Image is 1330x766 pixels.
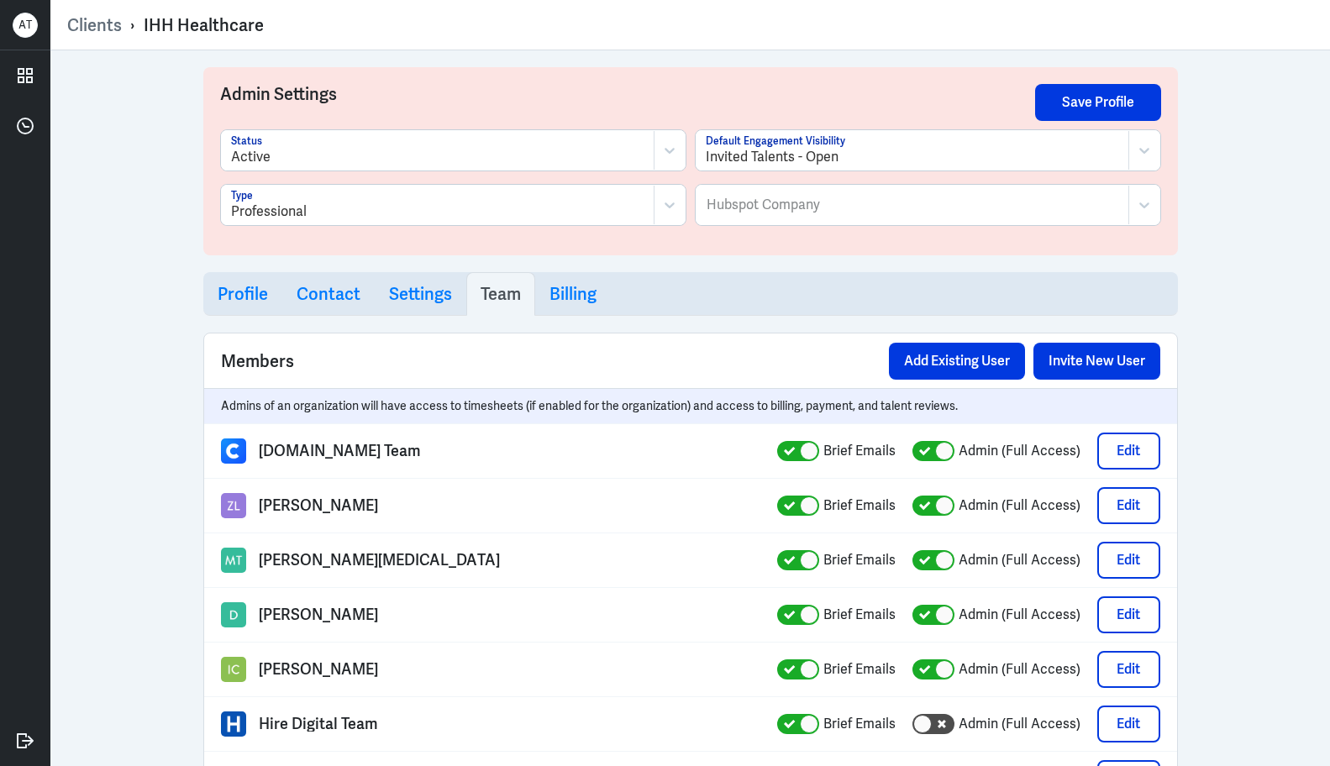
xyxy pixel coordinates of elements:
[481,284,521,304] h3: Team
[259,662,378,677] p: [PERSON_NAME]
[389,284,452,304] h3: Settings
[259,498,378,513] p: [PERSON_NAME]
[259,716,378,732] p: Hire Digital Team
[889,343,1025,380] button: Add Existing User
[218,284,268,304] h3: Profile
[1097,706,1160,742] button: Edit
[220,84,1035,129] h3: Admin Settings
[959,714,1080,734] label: Admin (Full Access)
[1035,84,1161,121] button: Save Profile
[259,607,378,622] p: [PERSON_NAME]
[1097,487,1160,524] button: Edit
[144,14,264,36] div: IHH Healthcare
[959,441,1080,461] label: Admin (Full Access)
[221,349,294,374] span: Members
[823,605,896,625] label: Brief Emails
[67,14,122,36] a: Clients
[959,550,1080,570] label: Admin (Full Access)
[1097,651,1160,688] button: Edit
[13,13,38,38] div: A T
[549,284,597,304] h3: Billing
[959,659,1080,679] label: Admin (Full Access)
[204,388,1177,423] div: Admins of an organization will have access to timesheets (if enabled for the organization) and ac...
[122,14,144,36] p: ›
[823,550,896,570] label: Brief Emails
[823,714,896,734] label: Brief Emails
[259,553,500,568] p: [PERSON_NAME][MEDICAL_DATA]
[297,284,360,304] h3: Contact
[823,496,896,516] label: Brief Emails
[823,441,896,461] label: Brief Emails
[1033,343,1160,380] button: Invite New User
[1097,596,1160,633] button: Edit
[959,605,1080,625] label: Admin (Full Access)
[959,496,1080,516] label: Admin (Full Access)
[259,443,421,459] p: [DOMAIN_NAME] Team
[1097,542,1160,579] button: Edit
[1097,433,1160,470] button: Edit
[823,659,896,679] label: Brief Emails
